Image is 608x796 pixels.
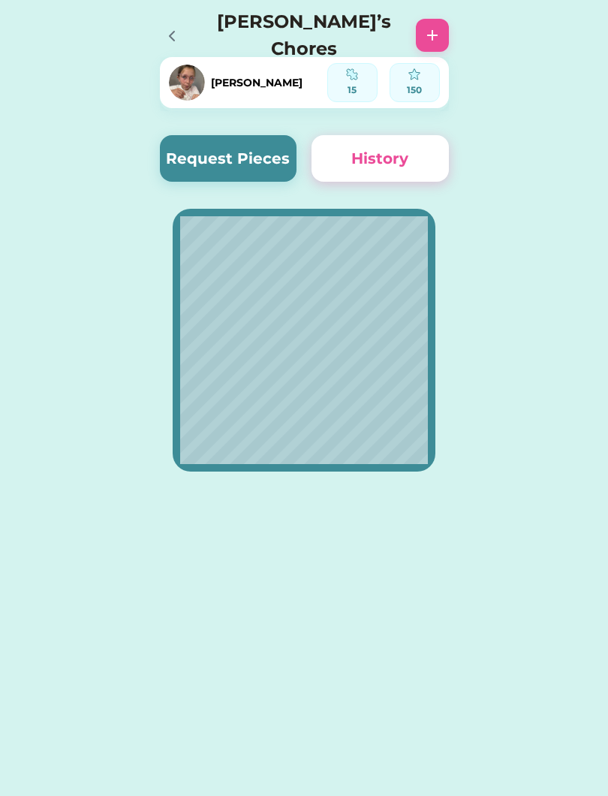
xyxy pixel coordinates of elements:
h4: [PERSON_NAME]’s Chores [208,8,401,62]
button: Request Pieces [160,135,297,182]
img: interface-favorite-star--reward-rating-rate-social-star-media-favorite-like-stars.svg [408,68,420,80]
img: programming-module-puzzle-1--code-puzzle-module-programming-plugin-piece.svg [346,68,358,80]
img: add%201.svg [423,26,441,44]
div: 15 [333,83,372,97]
div: 150 [395,83,435,97]
button: History [312,135,449,182]
img: https%3A%2F%2F1dfc823d71cc564f25c7cc035732a2d8.cdn.bubble.io%2Ff1752064381002x672006470906129000%... [169,65,205,101]
div: [PERSON_NAME] [211,75,302,91]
